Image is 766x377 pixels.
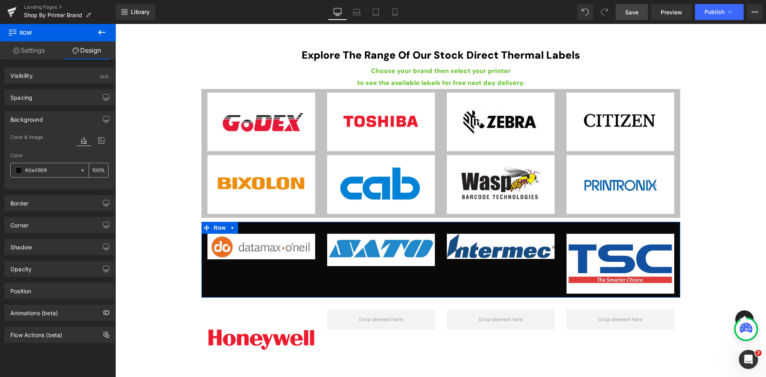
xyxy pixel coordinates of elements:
div: Spacing [10,90,32,101]
h1: Explore The Range Of Our Stock Direct Thermal Labels [86,22,565,41]
div: Color [10,153,109,158]
div: % [89,163,108,177]
span: Save [625,8,638,16]
div: Background [10,112,43,123]
a: Laptop [347,4,366,20]
a: Landing Pages [24,4,116,10]
div: Flow Actions (beta) [10,327,62,338]
span: Shop By Printer Brand [24,12,82,18]
input: Color [25,166,76,175]
div: (All) [100,68,109,81]
button: Undo [577,4,593,20]
div: Opacity [10,261,32,272]
span: Color & Image [10,134,43,140]
div: Position [10,283,31,294]
span: 2 [755,350,762,356]
button: More [747,4,763,20]
span: Row [97,198,113,210]
h1: Choose your brand then select your printer [86,41,565,53]
a: Desktop [328,4,347,20]
span: Row [8,24,88,41]
iframe: Intercom live chat [739,350,758,369]
a: Design [58,41,116,59]
img: Godex [92,69,200,127]
h1: to see the available labels for free next day delivery. [86,53,565,65]
span: Library [131,8,150,16]
div: Shadow [10,239,32,251]
a: New Library [116,4,155,20]
span: Publish [705,9,725,15]
span: Preview [661,8,682,16]
a: Expand / Collapse [113,198,123,210]
a: Tablet [366,4,385,20]
button: Redo [596,4,612,20]
a: Preview [651,4,692,20]
div: Visibility [10,68,33,79]
div: Animations (beta) [10,305,58,316]
div: Border [10,195,28,207]
button: Publish [695,4,744,20]
a: Mobile [385,4,405,20]
div: Corner [10,217,28,229]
